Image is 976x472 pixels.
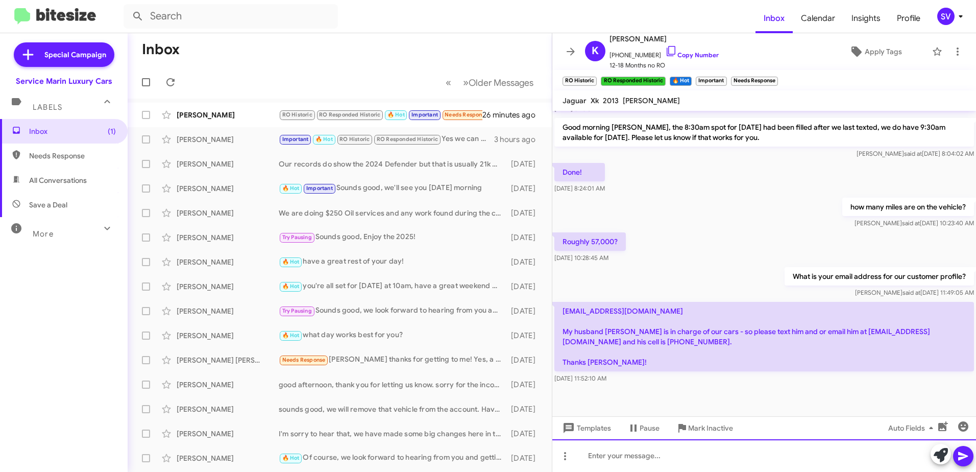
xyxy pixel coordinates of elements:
div: 26 minutes ago [482,110,544,120]
span: Save a Deal [29,200,67,210]
span: K [592,43,599,59]
div: [DATE] [506,257,544,267]
div: [PERSON_NAME] [177,404,279,414]
span: Needs Response [29,151,116,161]
small: Needs Response [731,77,778,86]
div: sounds good, we will remove that vehicle from the account. Have a great day! [279,404,506,414]
a: Special Campaign [14,42,114,67]
span: [PERSON_NAME] [623,96,680,105]
span: 🔥 Hot [282,332,300,339]
div: Sounds good, we look forward to hearing from you and hope your healing process goes well. [279,305,506,317]
a: Calendar [793,4,843,33]
span: [PERSON_NAME] [DATE] 11:49:05 AM [855,289,974,296]
button: Pause [619,419,668,437]
div: [PERSON_NAME] [177,232,279,243]
div: what day works best for you? [279,329,506,341]
span: 12-18 Months no RO [609,60,719,70]
nav: Page navigation example [440,72,540,93]
div: good afternoon, thank you for letting us know. sorry for the inconvenience. [279,380,506,390]
div: [DATE] [506,404,544,414]
span: Pause [640,419,660,437]
p: Roughly 57,000? [554,232,626,251]
span: Older Messages [469,77,533,88]
div: [DATE] [506,232,544,243]
span: « [446,76,451,89]
span: [DATE] 8:24:01 AM [554,184,605,192]
span: 🔥 Hot [387,111,405,118]
button: Next [457,72,540,93]
button: Templates [552,419,619,437]
a: Inbox [755,4,793,33]
span: 🔥 Hot [282,283,300,290]
span: said at [902,289,920,296]
span: [PERSON_NAME] [DATE] 10:23:40 AM [855,219,974,227]
p: Done! [554,163,605,181]
div: Our records do show the 2024 Defender but that is usually 21k miles or 2yrs. I apologize for the ... [279,159,506,169]
div: Yes we can put you in a loaner that day, how many miles are on the vehicle? [279,133,494,145]
div: [PERSON_NAME] [177,380,279,390]
span: [PHONE_NUMBER] [609,45,719,60]
span: Profile [889,4,929,33]
span: [PERSON_NAME] [609,33,719,45]
button: Auto Fields [880,419,945,437]
small: Important [696,77,726,86]
span: Labels [33,103,62,112]
div: [DATE] [506,306,544,316]
div: [DATE] [506,183,544,194]
button: Previous [440,72,457,93]
a: Copy Number [665,51,719,59]
div: [PERSON_NAME] [177,183,279,194]
span: Needs Response [282,357,326,363]
div: [PERSON_NAME] [177,159,279,169]
div: [PERSON_NAME] thanks for getting to me! Yes, a few things to work on. You probably need it for a ... [279,354,506,366]
button: SV [929,8,965,25]
span: Important [306,185,333,192]
span: Needs Response [445,111,488,118]
div: [PERSON_NAME] [PERSON_NAME] [177,355,279,365]
div: 3 hours ago [494,134,544,145]
div: [PERSON_NAME] [177,208,279,218]
a: Insights [843,4,889,33]
span: Xk [591,96,599,105]
div: [DATE] [506,380,544,390]
div: [DATE] [506,331,544,341]
div: [PERSON_NAME] [177,134,279,145]
span: said at [902,219,920,227]
p: Good morning [PERSON_NAME], the 8:30am spot for [DATE] had been filled after we last texted, we d... [554,118,974,147]
p: [EMAIL_ADDRESS][DOMAIN_NAME] My husband [PERSON_NAME] is in charge of our cars - so please text h... [554,302,974,371]
input: Search [124,4,338,29]
span: Auto Fields [888,419,937,437]
div: [DATE] [506,453,544,463]
span: RO Historic [339,136,370,143]
span: RO Responded Historic [377,136,438,143]
p: how many miles are on the vehicle? [842,198,974,216]
small: RO Responded Historic [601,77,665,86]
div: [DATE] [506,208,544,218]
div: [PERSON_NAME] [177,331,279,341]
div: SV [937,8,955,25]
h1: Inbox [142,41,180,58]
span: Important [411,111,438,118]
div: you're all set for [DATE] at 10am, have a great weekend and we will see you [DATE] morning! [279,280,506,292]
span: Special Campaign [44,50,106,60]
small: 🔥 Hot [670,77,692,86]
button: Apply Tags [823,42,927,61]
span: 2013 [603,96,619,105]
div: [PERSON_NAME] [177,453,279,463]
div: [DATE] [506,281,544,292]
div: [PERSON_NAME] [177,281,279,292]
span: 🔥 Hot [282,455,300,461]
p: What is your email address for our customer profile? [785,267,974,286]
span: Templates [560,419,611,437]
span: Try Pausing [282,234,312,241]
span: More [33,229,54,239]
span: » [463,76,469,89]
span: 🔥 Hot [282,185,300,192]
span: Apply Tags [865,42,902,61]
span: RO Responded Historic [319,111,380,118]
span: 🔥 Hot [315,136,333,143]
div: have a great rest of your day! [279,256,506,268]
div: [PERSON_NAME] [177,306,279,316]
